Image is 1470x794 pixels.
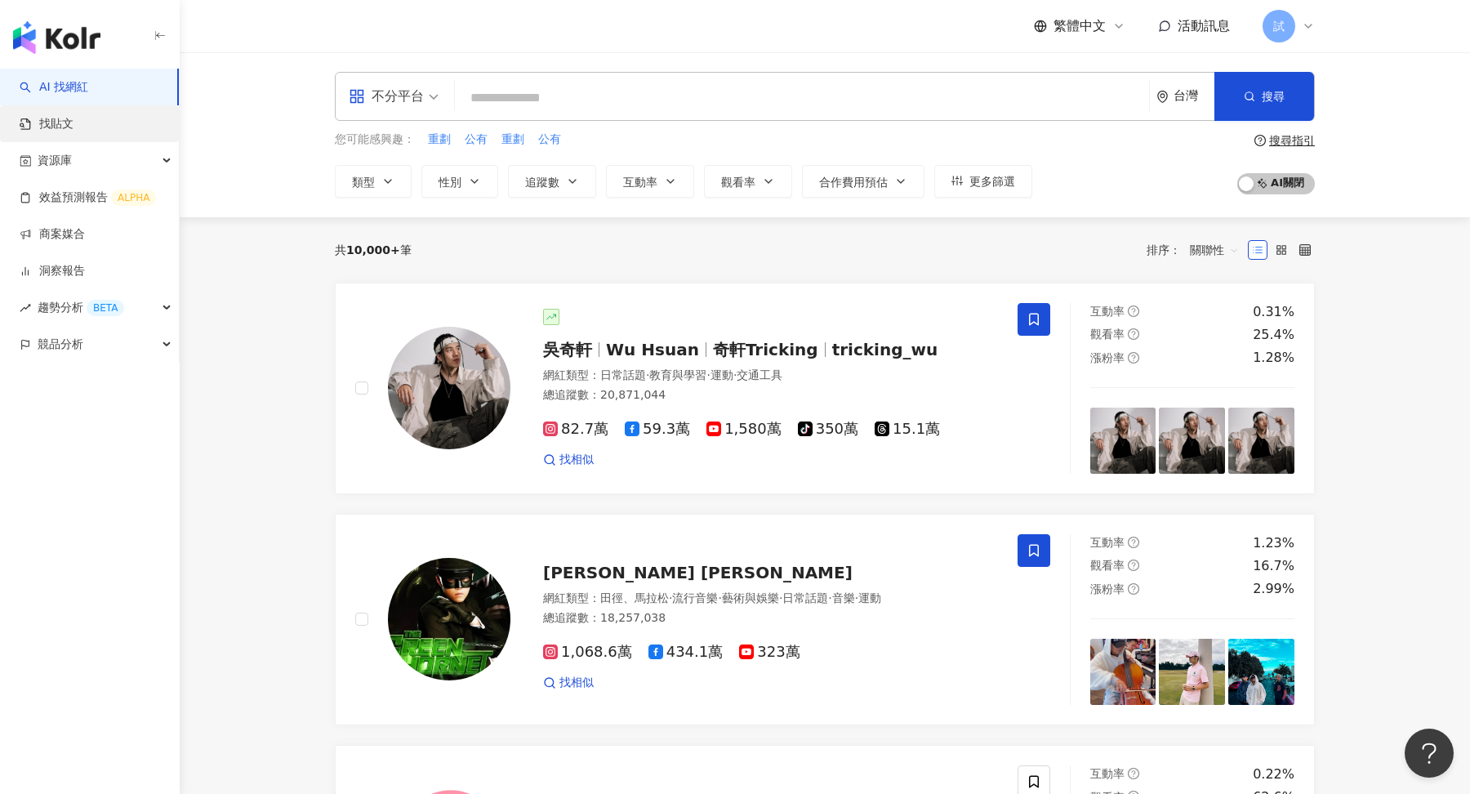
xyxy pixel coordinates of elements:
div: 16.7% [1253,557,1294,575]
span: 運動 [858,591,881,604]
span: question-circle [1128,560,1139,571]
span: 日常話題 [782,591,828,604]
span: 434.1萬 [648,644,724,661]
span: · [669,591,672,604]
span: 搜尋 [1262,90,1285,103]
span: question-circle [1254,135,1266,146]
span: 趨勢分析 [38,289,124,326]
img: KOL Avatar [388,327,510,449]
span: 漲粉率 [1090,582,1125,595]
span: question-circle [1128,328,1139,340]
button: 重劃 [427,131,452,149]
span: 59.3萬 [625,421,690,438]
button: 更多篩選 [934,165,1032,198]
img: logo [13,21,100,54]
button: 性別 [421,165,498,198]
span: 教育與學習 [649,368,706,381]
div: 0.22% [1253,765,1294,783]
div: 1.28% [1253,349,1294,367]
span: 找相似 [559,675,594,691]
a: KOL Avatar吳奇軒Wu Hsuan奇軒Trickingtricking_wu網紅類型：日常話題·教育與學習·運動·交通工具總追蹤數：20,871,04482.7萬59.3萬1,580萬3... [335,283,1315,494]
span: · [779,591,782,604]
span: environment [1156,91,1169,103]
span: 追蹤數 [525,176,559,189]
div: 總追蹤數 ： 18,257,038 [543,610,998,627]
button: 觀看率 [704,165,792,198]
span: 流行音樂 [672,591,718,604]
span: 互動率 [1090,305,1125,318]
span: 觀看率 [721,176,755,189]
div: 總追蹤數 ： 20,871,044 [543,387,998,404]
div: 台灣 [1174,89,1214,103]
span: 互動率 [1090,767,1125,780]
div: 搜尋指引 [1269,134,1315,147]
span: 10,000+ [346,243,400,256]
span: appstore [349,88,365,105]
button: 合作費用預估 [802,165,924,198]
span: [PERSON_NAME] [PERSON_NAME] [543,563,853,582]
span: 性別 [439,176,461,189]
span: 藝術與娛樂 [722,591,779,604]
span: question-circle [1128,583,1139,595]
span: 82.7萬 [543,421,608,438]
span: · [706,368,710,381]
img: post-image [1159,639,1225,705]
span: 重劃 [501,132,524,148]
button: 追蹤數 [508,165,596,198]
a: 找相似 [543,452,594,468]
span: 吳奇軒 [543,340,592,359]
span: question-circle [1128,537,1139,548]
div: 網紅類型 ： [543,591,998,607]
span: Wu Hsuan [606,340,699,359]
span: 互動率 [1090,536,1125,549]
button: 搜尋 [1214,72,1314,121]
span: 田徑、馬拉松 [600,591,669,604]
span: 合作費用預估 [819,176,888,189]
img: post-image [1159,408,1225,474]
span: 1,068.6萬 [543,644,632,661]
span: tricking_wu [832,340,938,359]
span: 觀看率 [1090,559,1125,572]
span: question-circle [1128,768,1139,779]
span: 類型 [352,176,375,189]
button: 互動率 [606,165,694,198]
span: 關聯性 [1190,237,1239,263]
span: · [828,591,831,604]
span: · [733,368,737,381]
img: KOL Avatar [388,558,510,680]
div: 25.4% [1253,326,1294,344]
img: post-image [1228,408,1294,474]
span: 公有 [465,132,488,148]
span: 運動 [710,368,733,381]
img: post-image [1228,639,1294,705]
a: 找相似 [543,675,594,691]
button: 公有 [464,131,488,149]
iframe: Help Scout Beacon - Open [1405,729,1454,778]
span: rise [20,302,31,314]
img: post-image [1090,639,1156,705]
span: question-circle [1128,306,1139,317]
span: 漲粉率 [1090,351,1125,364]
span: 重劃 [428,132,451,148]
span: · [646,368,649,381]
button: 重劃 [501,131,525,149]
span: 公有 [538,132,561,148]
span: 觀看率 [1090,328,1125,341]
span: 您可能感興趣： [335,132,415,148]
span: 繁體中文 [1053,17,1106,35]
a: 商案媒合 [20,226,85,243]
span: 15.1萬 [875,421,940,438]
a: searchAI 找網紅 [20,79,88,96]
a: 找貼文 [20,116,73,132]
span: 1,580萬 [706,421,782,438]
div: 排序： [1147,237,1248,263]
img: post-image [1090,408,1156,474]
span: 交通工具 [737,368,782,381]
div: 共 筆 [335,243,412,256]
span: 試 [1273,17,1285,35]
span: 更多篩選 [969,175,1015,188]
span: question-circle [1128,352,1139,364]
span: 互動率 [623,176,657,189]
div: BETA [87,300,124,316]
span: 競品分析 [38,326,83,363]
